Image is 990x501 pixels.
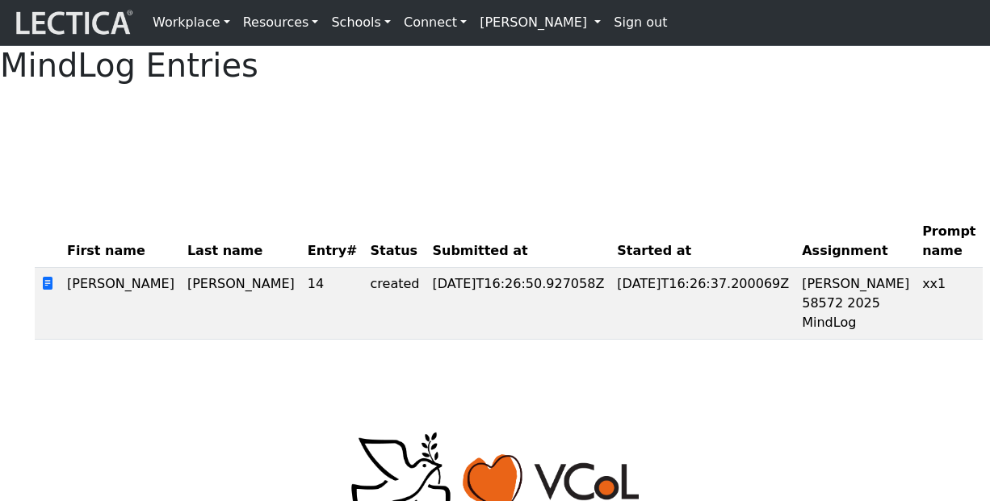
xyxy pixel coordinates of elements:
th: Started at [610,215,795,268]
th: Last name [181,215,301,268]
td: [PERSON_NAME] 58572 2025 MindLog [795,268,916,340]
td: [PERSON_NAME] [61,268,181,340]
td: created [364,268,426,340]
td: 14 [301,268,364,340]
th: Submitted at [426,215,610,268]
a: Workplace [146,6,237,39]
td: xx1 [916,268,982,340]
th: Prompt name [916,215,982,268]
a: Connect [397,6,473,39]
th: Status [364,215,426,268]
a: [PERSON_NAME] [473,6,607,39]
a: Sign out [607,6,673,39]
a: Schools [325,6,397,39]
th: Assignment [795,215,916,268]
td: [DATE]T16:26:37.200069Z [610,268,795,340]
a: Resources [237,6,325,39]
td: [PERSON_NAME] [181,268,301,340]
th: First name [61,215,181,268]
span: view [41,276,54,291]
td: [DATE]T16:26:50.927058Z [426,268,610,340]
img: lecticalive [12,7,133,38]
th: Entry# [301,215,364,268]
